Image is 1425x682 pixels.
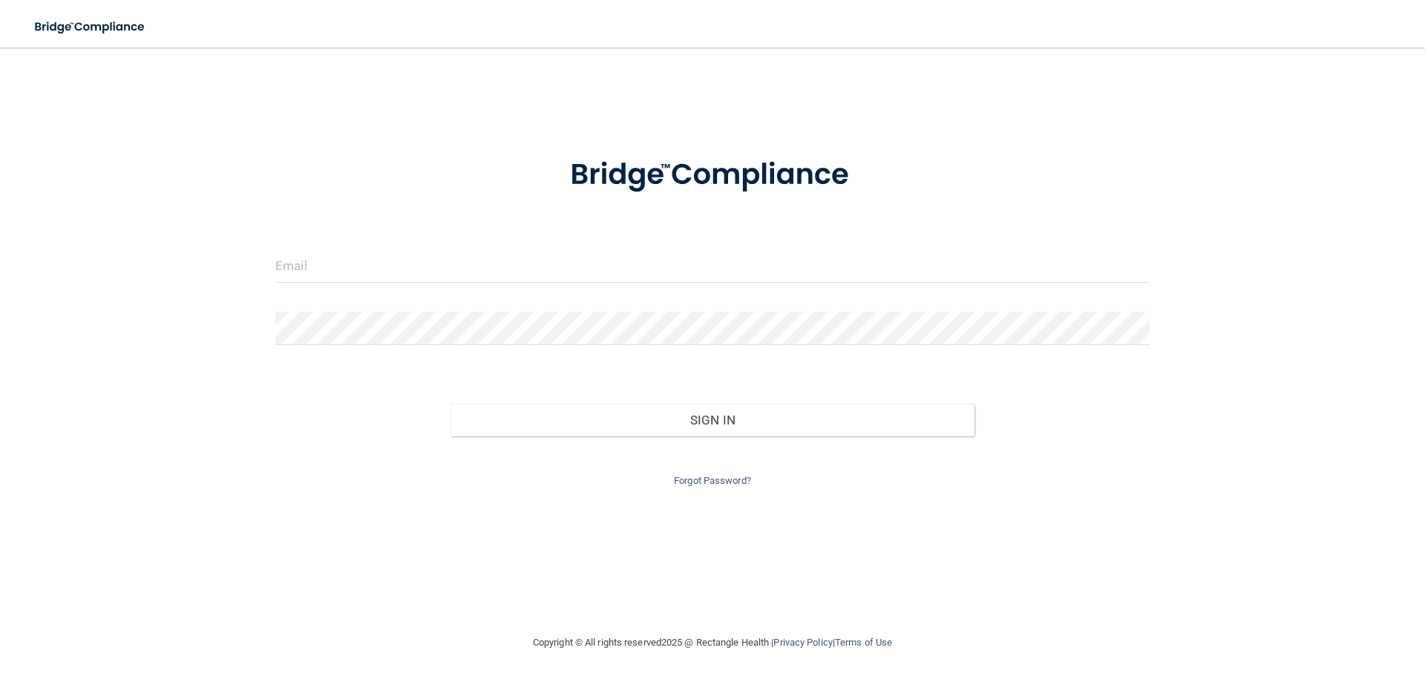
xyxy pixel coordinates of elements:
[674,475,751,486] a: Forgot Password?
[835,637,892,648] a: Terms of Use
[773,637,832,648] a: Privacy Policy
[451,404,975,436] button: Sign In
[442,619,983,666] div: Copyright © All rights reserved 2025 @ Rectangle Health | |
[22,12,159,42] img: bridge_compliance_login_screen.278c3ca4.svg
[540,137,885,214] img: bridge_compliance_login_screen.278c3ca4.svg
[275,249,1150,283] input: Email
